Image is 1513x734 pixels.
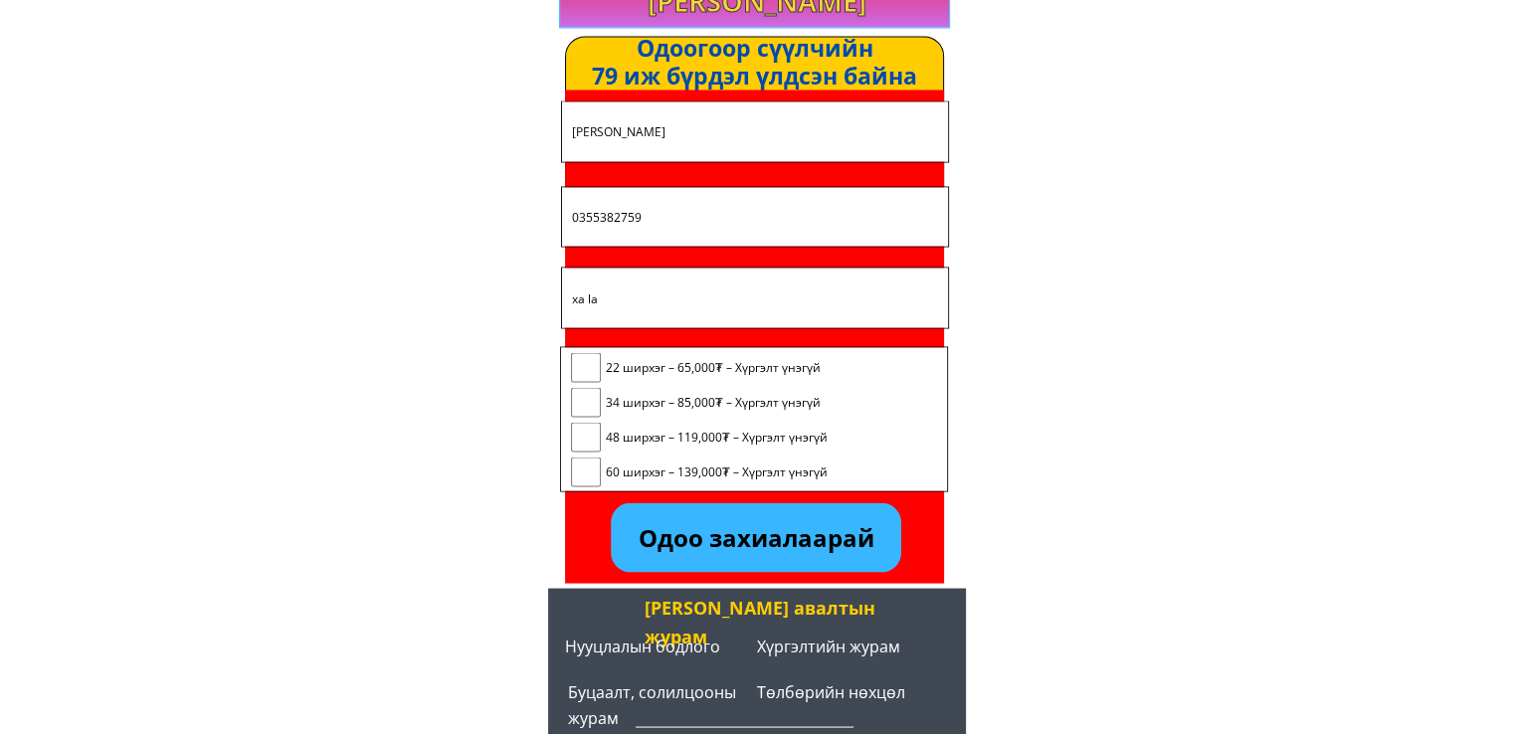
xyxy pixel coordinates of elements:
[606,392,828,411] span: 34 ширхэг – 85,000₮ – Хүргэлт үнэгүй
[565,634,741,659] h2: Нууцлалын бодлого
[611,502,901,572] p: Одоо захиалаарай
[757,634,946,659] h2: Хүргэлтийн журам
[606,427,828,446] span: 48 ширхэг – 119,000₮ – Хүргэлт үнэгүй
[567,187,943,246] input: Утасны дугаар:
[645,593,893,649] div: [PERSON_NAME] авалтын журам
[567,268,943,327] input: Хаяг:
[606,461,828,480] span: 60 ширхэг – 139,000₮ – Хүргэлт үнэгүй
[567,101,943,160] input: Овог, нэр:
[504,35,1005,90] div: Одоогоор сүүлчийн 79 иж бүрдэл үлдсэн байна
[757,679,952,705] h2: Төлбөрийн нөхцөл
[606,357,828,376] span: 22 ширхэг – 65,000₮ – Хүргэлт үнэгүй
